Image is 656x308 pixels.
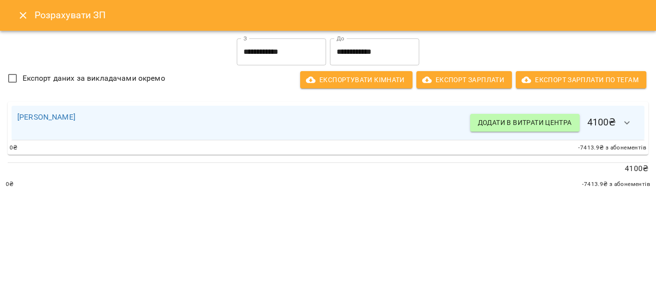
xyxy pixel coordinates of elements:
[478,117,572,128] span: Додати в витрати центра
[300,71,413,88] button: Експортувати кімнати
[308,74,405,86] span: Експортувати кімнати
[523,74,639,86] span: Експорт Зарплати по тегам
[424,74,504,86] span: Експорт Зарплати
[10,143,18,153] span: 0 ₴
[17,112,75,122] a: [PERSON_NAME]
[516,71,646,88] button: Експорт Зарплати по тегам
[470,111,639,135] h6: 4100 ₴
[578,143,646,153] span: -7413.9 ₴ з абонементів
[23,73,165,84] span: Експорт даних за викладачами окремо
[582,180,650,189] span: -7413.9 ₴ з абонементів
[416,71,512,88] button: Експорт Зарплати
[12,4,35,27] button: Close
[8,163,648,174] p: 4100 ₴
[35,8,644,23] h6: Розрахувати ЗП
[470,114,580,131] button: Додати в витрати центра
[6,180,14,189] span: 0 ₴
